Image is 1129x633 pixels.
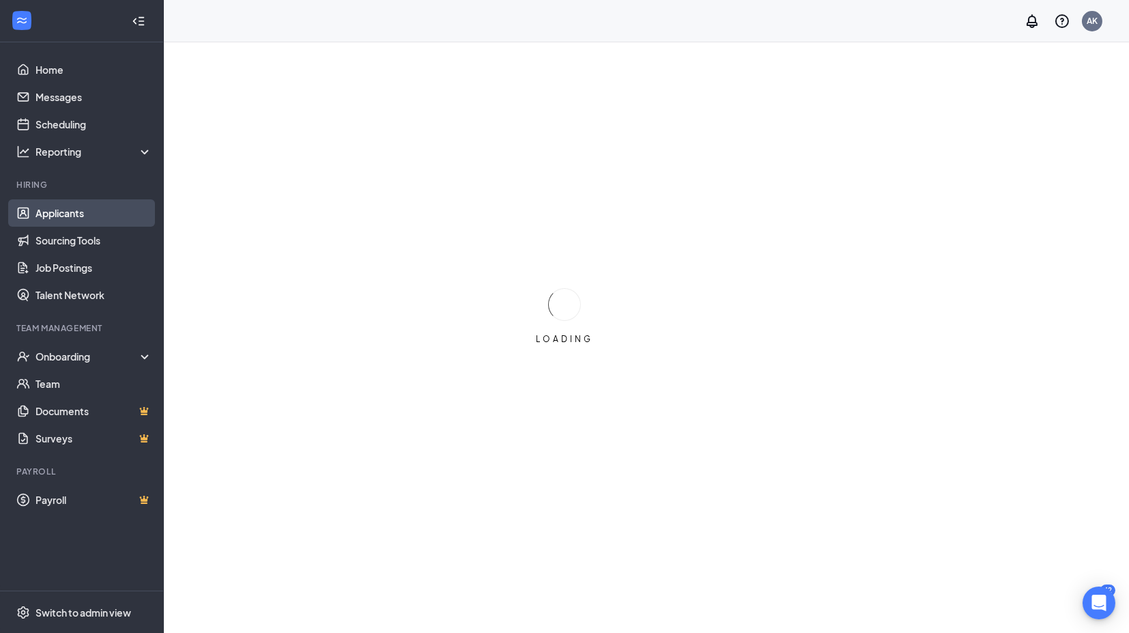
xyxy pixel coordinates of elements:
svg: Notifications [1024,13,1040,29]
a: PayrollCrown [35,486,152,514]
svg: Collapse [132,14,145,28]
div: LOADING [530,333,599,345]
div: Payroll [16,466,149,477]
a: Sourcing Tools [35,227,152,254]
div: Switch to admin view [35,606,131,619]
div: Hiring [16,179,149,191]
a: Job Postings [35,254,152,281]
div: Team Management [16,322,149,334]
a: Team [35,370,152,397]
a: Messages [35,83,152,111]
div: Open Intercom Messenger [1083,587,1115,619]
div: AK [1087,15,1098,27]
div: Onboarding [35,350,141,363]
a: Applicants [35,199,152,227]
a: DocumentsCrown [35,397,152,425]
a: SurveysCrown [35,425,152,452]
svg: UserCheck [16,350,30,363]
a: Talent Network [35,281,152,309]
a: Scheduling [35,111,152,138]
a: Home [35,56,152,83]
svg: Settings [16,606,30,619]
svg: Analysis [16,145,30,158]
svg: WorkstreamLogo [15,14,29,27]
div: 42 [1100,585,1115,596]
div: Reporting [35,145,153,158]
svg: QuestionInfo [1054,13,1070,29]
